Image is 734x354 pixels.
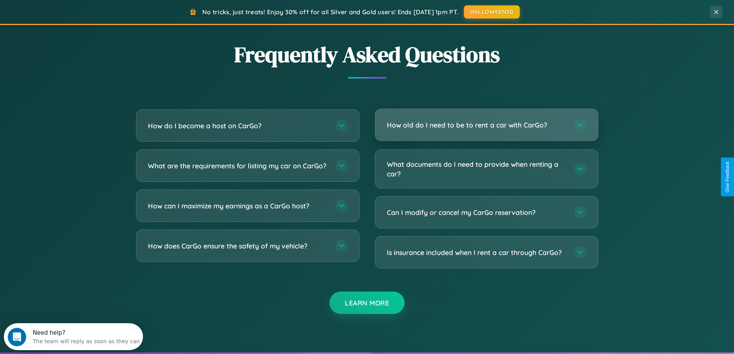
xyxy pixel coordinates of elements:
h3: How do I become a host on CarGo? [148,121,328,131]
h3: Is insurance included when I rent a car through CarGo? [387,248,566,257]
h3: Can I modify or cancel my CarGo reservation? [387,208,566,217]
iframe: Intercom live chat discovery launcher [4,323,143,350]
div: Open Intercom Messenger [3,3,143,24]
div: Need help? [29,7,136,13]
button: HALLOWEEN30 [464,5,520,18]
div: Give Feedback [725,161,730,193]
span: No tricks, just treats! Enjoy 30% off for all Silver and Gold users! Ends [DATE] 1pm PT. [202,8,458,16]
h3: How does CarGo ensure the safety of my vehicle? [148,241,328,251]
h3: What are the requirements for listing my car on CarGo? [148,161,328,171]
h3: What documents do I need to provide when renting a car? [387,159,566,178]
h3: How can I maximize my earnings as a CarGo host? [148,201,328,211]
div: The team will reply as soon as they can [29,13,136,21]
h2: Frequently Asked Questions [136,40,598,69]
h3: How old do I need to be to rent a car with CarGo? [387,120,566,130]
button: Learn More [329,292,405,314]
iframe: Intercom live chat [8,328,26,346]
